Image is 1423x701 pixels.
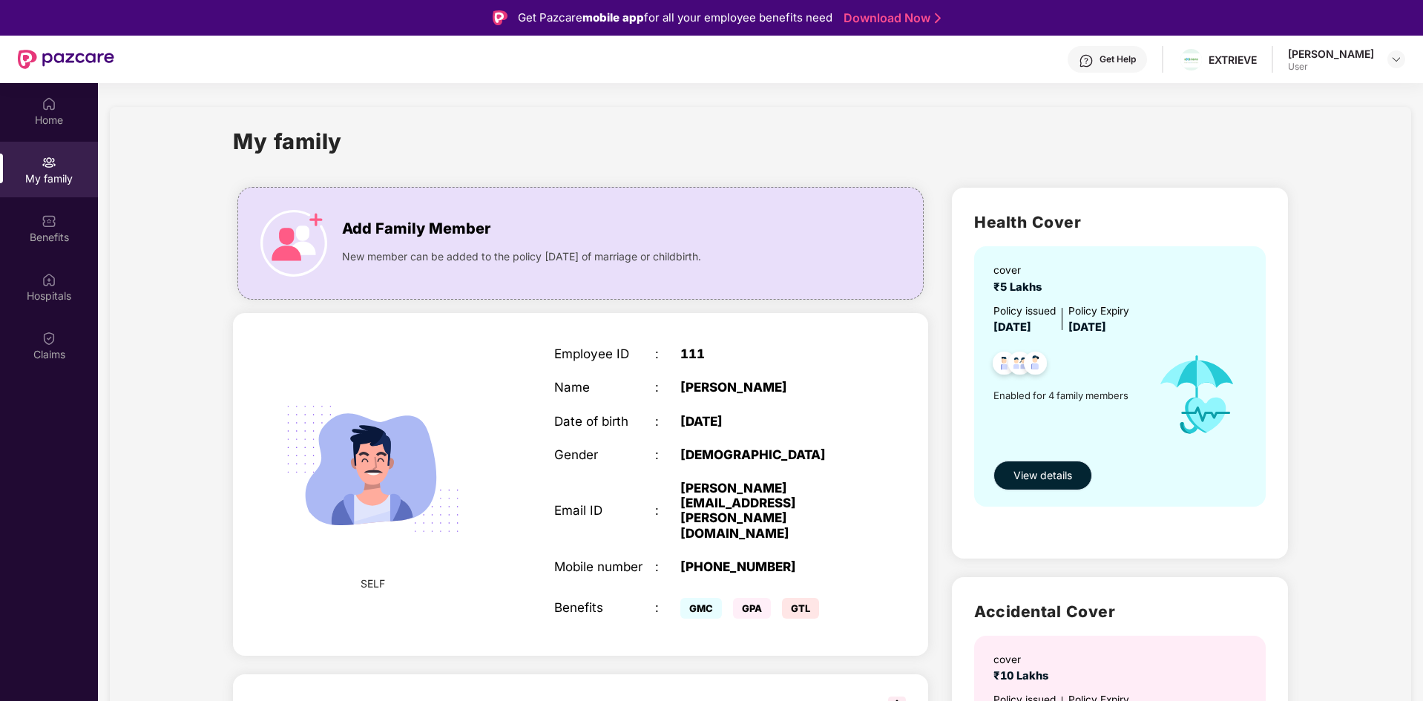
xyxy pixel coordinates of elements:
div: Policy issued [993,303,1056,320]
img: New Pazcare Logo [18,50,114,69]
img: svg+xml;base64,PHN2ZyBpZD0iSGVscC0zMngzMiIgeG1sbnM9Imh0dHA6Ly93d3cudzMub3JnLzIwMDAvc3ZnIiB3aWR0aD... [1079,53,1094,68]
span: View details [1013,467,1072,484]
div: [PERSON_NAME][EMAIL_ADDRESS][PERSON_NAME][DOMAIN_NAME] [680,481,857,541]
div: [PERSON_NAME] [680,380,857,395]
div: Policy Expiry [1068,303,1129,320]
div: Benefits [554,600,655,615]
strong: mobile app [582,10,644,24]
div: : [655,600,680,615]
div: Gender [554,447,655,462]
div: [DATE] [680,414,857,429]
img: svg+xml;base64,PHN2ZyB4bWxucz0iaHR0cDovL3d3dy53My5vcmcvMjAwMC9zdmciIHdpZHRoPSIyMjQiIGhlaWdodD0iMT... [266,362,479,576]
img: svg+xml;base64,PHN2ZyBpZD0iQ2xhaW0iIHhtbG5zPSJodHRwOi8vd3d3LnczLm9yZy8yMDAwL3N2ZyIgd2lkdGg9IjIwIi... [42,331,56,346]
span: Add Family Member [342,217,490,240]
span: ₹5 Lakhs [993,280,1048,294]
img: svg+xml;base64,PHN2ZyB4bWxucz0iaHR0cDovL3d3dy53My5vcmcvMjAwMC9zdmciIHdpZHRoPSI0OC45NDMiIGhlaWdodD... [1017,347,1054,384]
img: Logo [493,10,507,25]
h2: Health Cover [974,210,1266,234]
span: New member can be added to the policy [DATE] of marriage or childbirth. [342,249,701,265]
span: SELF [361,576,385,592]
div: Email ID [554,503,655,518]
span: GMC [680,598,722,619]
div: : [655,447,680,462]
span: GTL [782,598,819,619]
img: icon [1143,337,1252,453]
img: download%20(1).png [1180,53,1202,67]
span: GPA [733,598,771,619]
div: : [655,346,680,361]
div: Date of birth [554,414,655,429]
div: : [655,414,680,429]
div: Employee ID [554,346,655,361]
div: cover [993,652,1054,668]
a: Download Now [844,10,936,26]
img: svg+xml;base64,PHN2ZyB3aWR0aD0iMjAiIGhlaWdodD0iMjAiIHZpZXdCb3g9IjAgMCAyMCAyMCIgZmlsbD0ibm9uZSIgeG... [42,155,56,170]
img: svg+xml;base64,PHN2ZyB4bWxucz0iaHR0cDovL3d3dy53My5vcmcvMjAwMC9zdmciIHdpZHRoPSI0OC45MTUiIGhlaWdodD... [1002,347,1038,384]
span: ₹10 Lakhs [993,669,1054,682]
div: Mobile number [554,559,655,574]
img: icon [260,210,327,277]
span: [DATE] [1068,320,1106,334]
button: View details [993,461,1092,490]
h1: My family [233,125,342,158]
div: Get Pazcare for all your employee benefits need [518,9,832,27]
img: svg+xml;base64,PHN2ZyBpZD0iQmVuZWZpdHMiIHhtbG5zPSJodHRwOi8vd3d3LnczLm9yZy8yMDAwL3N2ZyIgd2lkdGg9Ij... [42,214,56,228]
div: Get Help [1100,53,1136,65]
div: 111 [680,346,857,361]
div: EXTRIEVE [1209,53,1257,67]
span: [DATE] [993,320,1031,334]
img: svg+xml;base64,PHN2ZyBpZD0iRHJvcGRvd24tMzJ4MzIiIHhtbG5zPSJodHRwOi8vd3d3LnczLm9yZy8yMDAwL3N2ZyIgd2... [1390,53,1402,65]
div: : [655,503,680,518]
img: svg+xml;base64,PHN2ZyBpZD0iSG9zcGl0YWxzIiB4bWxucz0iaHR0cDovL3d3dy53My5vcmcvMjAwMC9zdmciIHdpZHRoPS... [42,272,56,287]
div: : [655,559,680,574]
div: Name [554,380,655,395]
h2: Accidental Cover [974,599,1266,624]
div: : [655,380,680,395]
img: svg+xml;base64,PHN2ZyB4bWxucz0iaHR0cDovL3d3dy53My5vcmcvMjAwMC9zdmciIHdpZHRoPSI0OC45NDMiIGhlaWdodD... [986,347,1022,384]
img: svg+xml;base64,PHN2ZyBpZD0iSG9tZSIgeG1sbnM9Imh0dHA6Ly93d3cudzMub3JnLzIwMDAvc3ZnIiB3aWR0aD0iMjAiIG... [42,96,56,111]
div: [DEMOGRAPHIC_DATA] [680,447,857,462]
div: [PHONE_NUMBER] [680,559,857,574]
div: cover [993,263,1048,279]
div: [PERSON_NAME] [1288,47,1374,61]
div: User [1288,61,1374,73]
img: Stroke [935,10,941,26]
span: Enabled for 4 family members [993,388,1143,403]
